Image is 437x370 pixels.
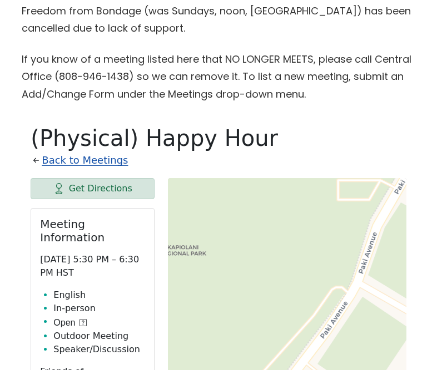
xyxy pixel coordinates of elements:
[53,302,145,315] li: In-person
[53,288,145,302] li: English
[22,2,415,37] p: Freedom from Bondage (was Sundays, noon, [GEOGRAPHIC_DATA]) has been cancelled due to lack of sup...
[22,50,415,103] p: If you know of a meeting listed here that NO LONGER MEETS, please call Central Office (808-946-14...
[53,330,145,343] li: Outdoor Meeting
[31,178,155,199] a: Get Directions
[31,125,406,151] h1: (Physical) Happy Hour
[40,253,145,280] p: [DATE] 5:30 PM – 6:30 PM HST
[53,316,87,330] button: Open
[40,217,145,244] h2: Meeting Information
[53,343,145,356] li: Speaker/Discussion
[53,316,75,330] span: Open
[42,151,128,169] a: Back to Meetings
